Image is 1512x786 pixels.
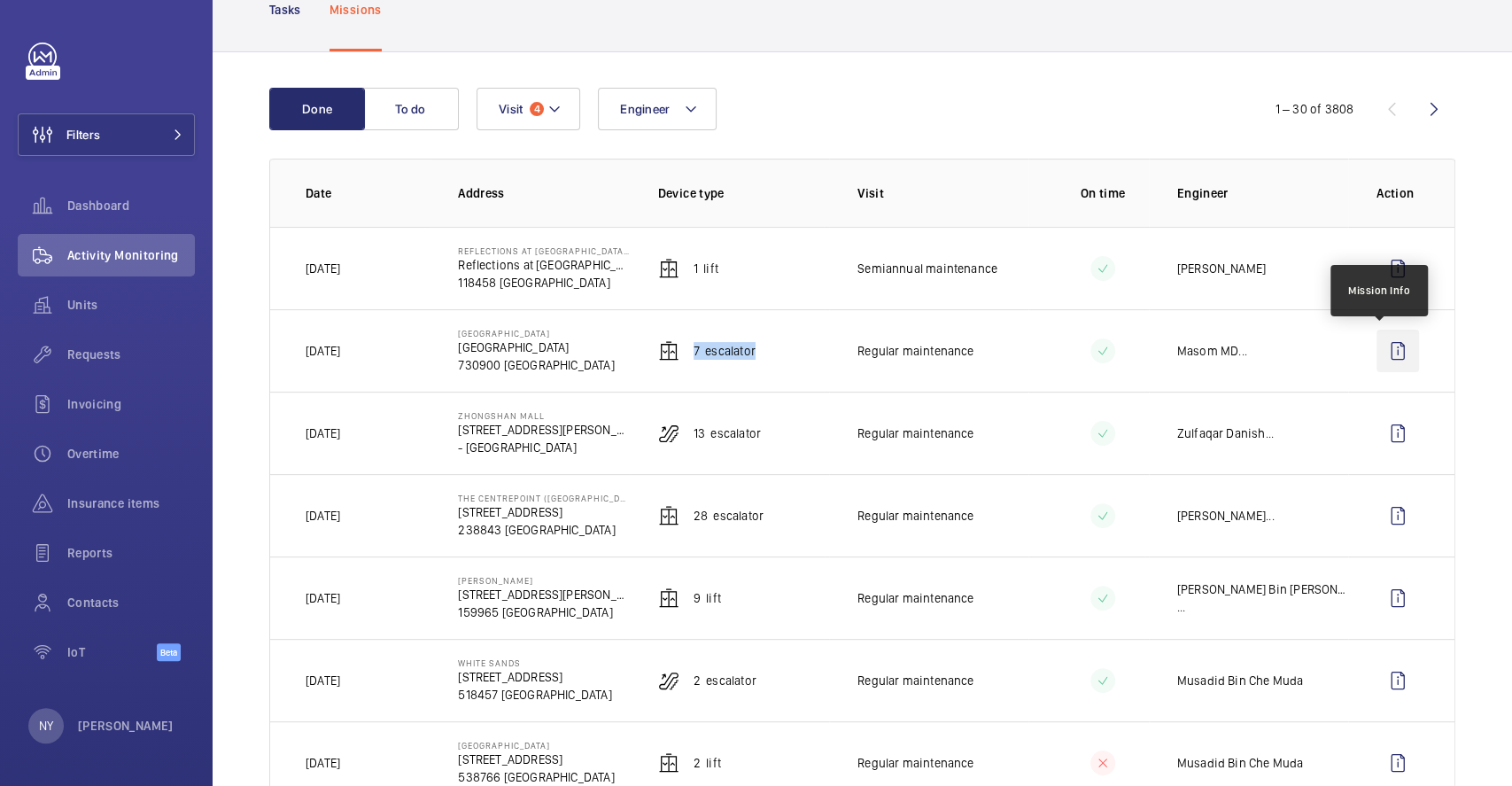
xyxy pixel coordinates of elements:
[458,274,629,292] p: 118458 [GEOGRAPHIC_DATA]
[658,505,679,526] img: elevator.svg
[306,424,340,442] p: [DATE]
[67,246,195,264] span: Activity Monitoring
[620,102,670,116] span: Engineer
[67,544,195,562] span: Reports
[306,507,340,525] p: [DATE]
[694,260,718,277] p: 1 Lift
[1177,580,1348,598] p: [PERSON_NAME] Bin [PERSON_NAME]
[458,439,629,456] p: - [GEOGRAPHIC_DATA]
[67,197,195,214] span: Dashboard
[1177,342,1238,360] p: Masom MD
[458,668,611,686] p: [STREET_ADDRESS]
[458,658,611,668] p: White Sands
[67,594,195,611] span: Contacts
[67,494,195,512] span: Insurance items
[857,589,973,607] p: Regular maintenance
[269,88,365,130] button: Done
[67,296,195,314] span: Units
[658,340,679,362] img: elevator.svg
[1177,424,1266,442] p: Zulfaqar Danish
[458,740,614,751] p: [GEOGRAPHIC_DATA]
[458,328,614,339] p: [GEOGRAPHIC_DATA]
[458,586,629,603] p: [STREET_ADDRESS][PERSON_NAME]
[458,245,629,256] p: REFLECTIONS AT [GEOGRAPHIC_DATA][PERSON_NAME] (RBC)
[1177,507,1266,525] p: [PERSON_NAME]
[18,113,195,156] button: Filters
[458,493,629,503] p: The Centrepoint ([GEOGRAPHIC_DATA])
[1177,580,1348,616] div: ...
[1177,754,1304,772] p: Musadid Bin Che Muda
[306,260,340,277] p: [DATE]
[363,88,459,130] button: To do
[458,751,614,768] p: [STREET_ADDRESS]
[857,184,1028,202] p: Visit
[694,342,756,360] p: 7 Escalator
[499,102,523,116] span: Visit
[1177,424,1274,442] div: ...
[67,346,195,363] span: Requests
[458,503,629,521] p: [STREET_ADDRESS]
[658,184,829,202] p: Device type
[1177,184,1348,202] p: Engineer
[1177,507,1275,525] div: ...
[67,395,195,413] span: Invoicing
[66,126,100,144] span: Filters
[458,356,614,374] p: 730900 [GEOGRAPHIC_DATA]
[458,421,629,439] p: [STREET_ADDRESS][PERSON_NAME]
[67,643,157,661] span: IoT
[306,672,340,689] p: [DATE]
[330,1,382,19] p: Missions
[857,260,997,277] p: Semiannual maintenance
[1177,342,1247,360] div: ...
[458,256,629,274] p: Reflections at [GEOGRAPHIC_DATA][PERSON_NAME]
[477,88,580,130] button: Visit4
[694,589,721,607] p: 9 Lift
[857,754,973,772] p: Regular maintenance
[658,423,679,444] img: escalator.svg
[857,342,973,360] p: Regular maintenance
[857,672,973,689] p: Regular maintenance
[306,184,430,202] p: Date
[458,521,629,539] p: 238843 [GEOGRAPHIC_DATA]
[39,717,53,735] p: NY
[78,717,174,735] p: [PERSON_NAME]
[658,588,679,609] img: elevator.svg
[458,603,629,621] p: 159965 [GEOGRAPHIC_DATA]
[306,589,340,607] p: [DATE]
[306,754,340,772] p: [DATE]
[658,752,679,774] img: elevator.svg
[694,424,761,442] p: 13 Escalator
[857,424,973,442] p: Regular maintenance
[458,575,629,586] p: [PERSON_NAME]
[694,672,756,689] p: 2 Escalator
[1348,283,1410,299] div: Mission Info
[269,1,301,19] p: Tasks
[306,342,340,360] p: [DATE]
[1275,100,1353,118] div: 1 – 30 of 3808
[694,507,764,525] p: 28 Escalator
[1057,184,1148,202] p: On time
[598,88,717,130] button: Engineer
[458,768,614,786] p: 538766 [GEOGRAPHIC_DATA]
[530,102,544,116] span: 4
[658,670,679,691] img: escalator.svg
[1177,260,1266,277] p: [PERSON_NAME]
[458,410,629,421] p: Zhongshan Mall
[694,754,721,772] p: 2 Lift
[658,258,679,279] img: elevator.svg
[67,445,195,463] span: Overtime
[458,339,614,356] p: [GEOGRAPHIC_DATA]
[857,507,973,525] p: Regular maintenance
[1376,184,1419,202] p: Action
[458,184,629,202] p: Address
[157,643,181,661] span: Beta
[458,686,611,704] p: 518457 [GEOGRAPHIC_DATA]
[1177,672,1304,689] p: Musadid Bin Che Muda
